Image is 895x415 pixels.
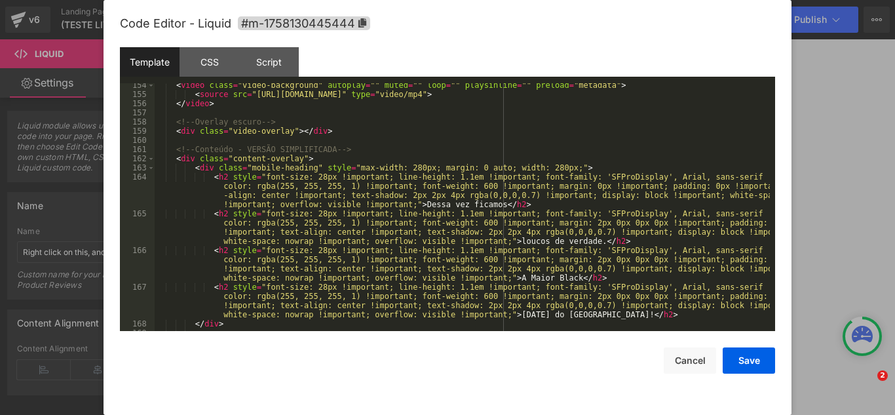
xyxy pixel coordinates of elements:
[120,145,155,154] div: 161
[120,209,155,246] div: 165
[238,16,370,30] span: Click to copy
[180,47,239,77] div: CSS
[239,47,299,77] div: Script
[120,283,155,319] div: 167
[120,246,155,283] div: 166
[120,108,155,117] div: 157
[877,370,888,381] span: 2
[120,47,180,77] div: Template
[120,90,155,99] div: 155
[664,347,716,374] button: Cancel
[120,319,155,328] div: 168
[120,99,155,108] div: 156
[120,154,155,163] div: 162
[120,163,155,172] div: 163
[120,117,155,127] div: 158
[723,347,775,374] button: Save
[120,127,155,136] div: 159
[850,370,882,402] iframe: Intercom live chat
[120,172,155,209] div: 164
[120,328,155,338] div: 169
[120,136,155,145] div: 160
[120,16,231,30] span: Code Editor - Liquid
[120,81,155,90] div: 154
